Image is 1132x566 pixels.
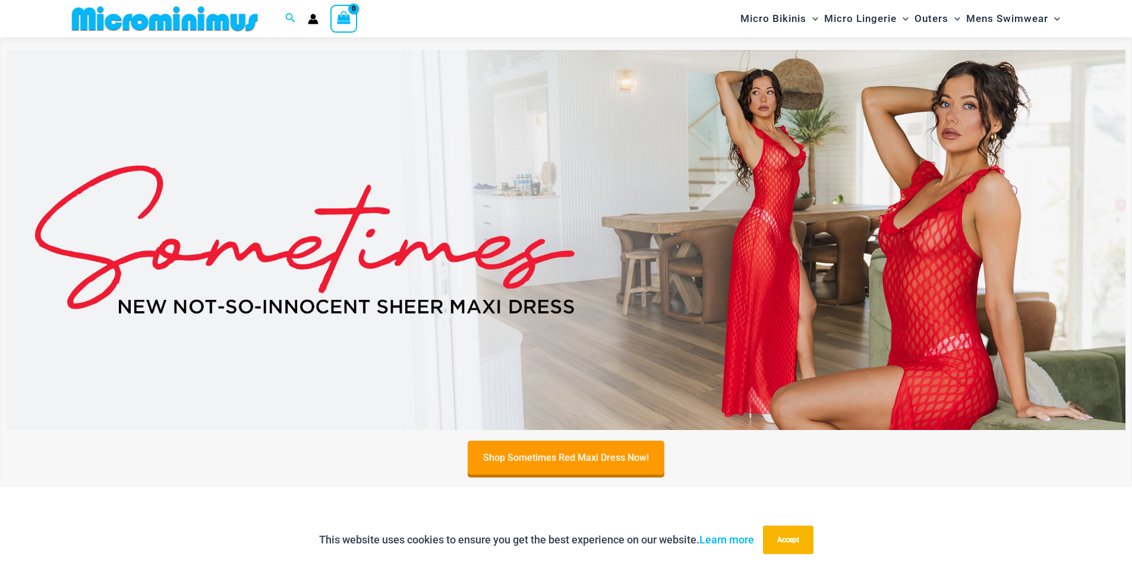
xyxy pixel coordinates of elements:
[915,4,948,34] span: Outers
[67,5,263,32] img: MM SHOP LOGO FLAT
[319,531,754,549] p: This website uses cookies to ensure you get the best experience on our website.
[737,4,821,34] a: Micro BikinisMenu ToggleMenu Toggle
[821,4,912,34] a: Micro LingerieMenu ToggleMenu Toggle
[330,5,358,32] a: View Shopping Cart, empty
[824,4,897,34] span: Micro Lingerie
[736,2,1065,36] nav: Site Navigation
[806,4,818,34] span: Menu Toggle
[948,4,960,34] span: Menu Toggle
[966,4,1048,34] span: Mens Swimwear
[699,533,754,546] a: Learn more
[897,4,909,34] span: Menu Toggle
[763,526,813,554] button: Accept
[1048,4,1060,34] span: Menu Toggle
[7,50,1125,430] img: Sometimes Red Maxi Dress
[963,4,1063,34] a: Mens SwimwearMenu ToggleMenu Toggle
[285,11,296,26] a: Search icon link
[308,14,319,24] a: Account icon link
[468,441,664,475] a: Shop Sometimes Red Maxi Dress Now!
[740,4,806,34] span: Micro Bikinis
[912,4,963,34] a: OutersMenu ToggleMenu Toggle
